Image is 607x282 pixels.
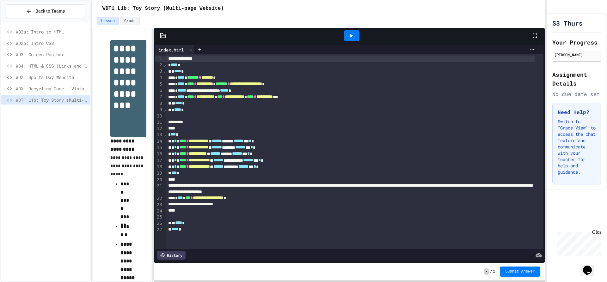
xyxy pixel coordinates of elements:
div: index.html [155,46,187,53]
div: 22 [155,195,163,202]
iframe: chat widget [555,229,601,256]
div: 13 [155,132,163,138]
span: 1 [493,269,495,274]
div: 8 [155,100,163,107]
span: Submit Answer [505,269,535,274]
div: 15 [155,145,163,151]
span: WD4: HTML & CSS (Links and Lists) [16,63,88,69]
button: Lesson [97,17,119,25]
span: Fold line [163,132,166,137]
div: History [157,251,186,260]
span: WD2a: Intro to HTML [16,28,88,35]
span: WDX: Sports Day Website [16,74,88,81]
div: 1 [155,56,163,62]
div: Chat with us now!Close [3,3,44,40]
div: 25 [155,214,163,220]
h2: Your Progress [552,38,601,47]
p: Switch to "Grade View" to access the chat feature and communicate with your teacher for help and ... [558,118,596,175]
button: Grade [120,17,140,25]
div: 11 [155,119,163,126]
div: 4 [155,75,163,81]
div: 26 [155,220,163,227]
button: Back to Teams [6,4,85,18]
div: 2 [155,62,163,68]
div: 23 [155,202,163,208]
div: 16 [155,151,163,157]
span: WD2b: Intro CSS [16,40,88,46]
span: Fold line [163,69,166,74]
span: WD3: Golden Postbox [16,51,88,58]
div: 7 [155,94,163,100]
h1: S3 Thurs [552,19,583,27]
div: 6 [155,87,163,94]
div: 9 [155,107,163,113]
div: 27 [155,227,163,233]
button: Submit Answer [500,267,540,277]
div: 17 [155,158,163,164]
div: 18 [155,164,163,170]
span: / [490,269,492,274]
span: WDX: Recycling Code - Vintage Games [16,85,88,92]
div: index.html [155,45,195,54]
div: 3 [155,68,163,75]
span: - [484,268,489,275]
span: Back to Teams [35,8,65,15]
span: WDT1 L1b: Toy Story (Multi-page Website) [16,97,88,103]
div: 5 [155,81,163,87]
span: Fold line [163,107,166,112]
div: 24 [155,208,163,214]
div: 19 [155,170,163,177]
div: 10 [155,113,163,119]
span: WDT1 L1b: Toy Story (Multi-page Website) [102,5,224,12]
div: 12 [155,126,163,132]
iframe: chat widget [580,257,601,276]
div: No due date set [552,90,601,98]
div: 20 [155,177,163,183]
h3: Need Help? [558,108,596,116]
h2: Assignment Details [552,70,601,88]
div: 14 [155,138,163,145]
span: Fold line [163,62,166,67]
div: 21 [155,183,163,195]
div: [PERSON_NAME] [554,52,599,57]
